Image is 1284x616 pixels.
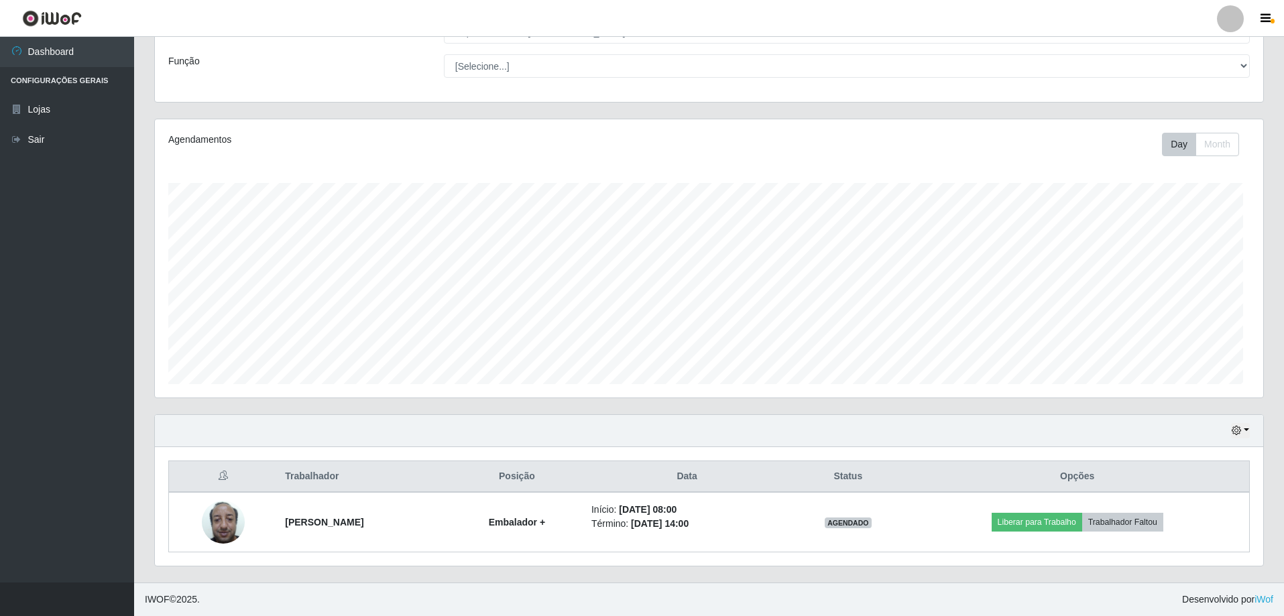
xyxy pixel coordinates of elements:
div: Toolbar with button groups [1162,133,1250,156]
span: © 2025 . [145,593,200,607]
button: Day [1162,133,1196,156]
div: First group [1162,133,1239,156]
button: Liberar para Trabalho [992,513,1082,532]
li: Término: [591,517,782,531]
strong: Embalador + [489,517,545,528]
th: Data [583,461,791,493]
img: 1680932245371.jpeg [202,493,245,550]
a: iWof [1254,594,1273,605]
li: Início: [591,503,782,517]
span: Desenvolvido por [1182,593,1273,607]
button: Trabalhador Faltou [1082,513,1163,532]
div: Agendamentos [168,133,607,147]
span: AGENDADO [825,517,872,528]
th: Trabalhador [277,461,451,493]
span: IWOF [145,594,170,605]
label: Função [168,54,200,68]
time: [DATE] 14:00 [631,518,689,529]
button: Month [1195,133,1239,156]
img: CoreUI Logo [22,10,82,27]
th: Status [791,461,905,493]
strong: [PERSON_NAME] [285,517,363,528]
th: Posição [451,461,583,493]
th: Opções [905,461,1249,493]
time: [DATE] 08:00 [619,504,677,515]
